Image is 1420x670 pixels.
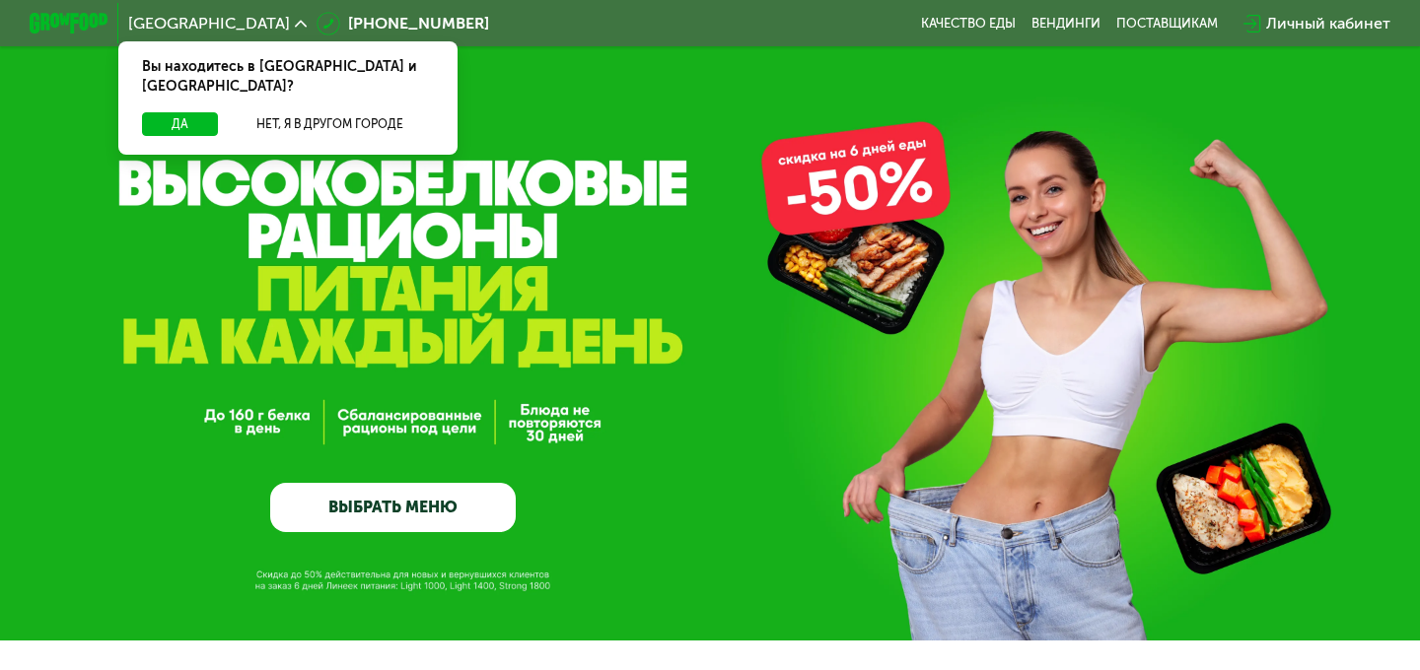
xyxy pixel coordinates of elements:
button: Да [142,112,218,136]
div: поставщикам [1116,16,1218,32]
a: Вендинги [1031,16,1100,32]
div: Личный кабинет [1266,12,1390,35]
a: ВЫБРАТЬ МЕНЮ [270,483,516,532]
span: [GEOGRAPHIC_DATA] [128,16,290,32]
a: Качество еды [921,16,1016,32]
a: [PHONE_NUMBER] [317,12,489,35]
button: Нет, я в другом городе [226,112,434,136]
div: Вы находитесь в [GEOGRAPHIC_DATA] и [GEOGRAPHIC_DATA]? [118,41,458,112]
